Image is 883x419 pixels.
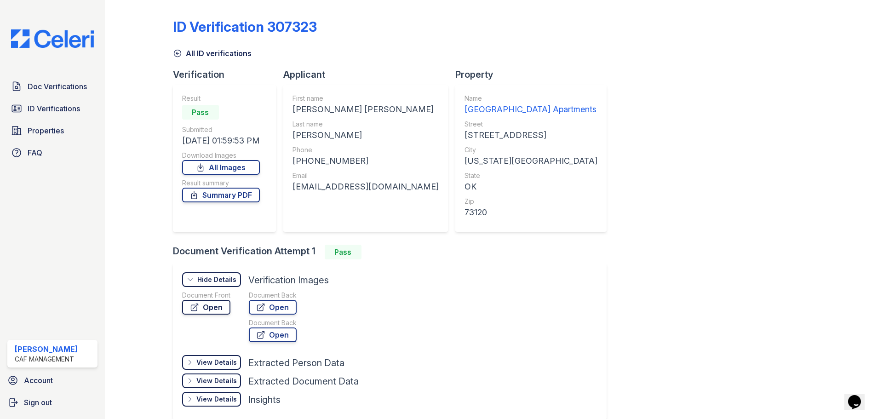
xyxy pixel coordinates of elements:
div: Document Verification Attempt 1 [173,245,614,259]
span: Sign out [24,397,52,408]
div: Last name [292,120,439,129]
span: Doc Verifications [28,81,87,92]
a: Summary PDF [182,188,260,202]
a: All ID verifications [173,48,252,59]
div: 73120 [464,206,597,219]
div: Document Back [249,291,297,300]
div: [PHONE_NUMBER] [292,155,439,167]
a: Name [GEOGRAPHIC_DATA] Apartments [464,94,597,116]
div: Submitted [182,125,260,134]
iframe: chat widget [844,382,874,410]
div: [PERSON_NAME] [15,344,78,355]
div: OK [464,180,597,193]
a: Account [4,371,101,390]
div: Insights [248,393,281,406]
div: View Details [196,376,237,385]
div: [US_STATE][GEOGRAPHIC_DATA] [464,155,597,167]
a: All Images [182,160,260,175]
div: Verification [173,68,283,81]
div: CAF Management [15,355,78,364]
div: Document Front [182,291,230,300]
div: Extracted Person Data [248,356,344,369]
div: Download Images [182,151,260,160]
a: ID Verifications [7,99,97,118]
div: Name [464,94,597,103]
div: [GEOGRAPHIC_DATA] Apartments [464,103,597,116]
a: Sign out [4,393,101,412]
div: View Details [196,358,237,367]
a: Open [249,300,297,315]
div: Verification Images [248,274,329,287]
div: First name [292,94,439,103]
div: Email [292,171,439,180]
div: [PERSON_NAME] [PERSON_NAME] [292,103,439,116]
div: ID Verification 307323 [173,18,317,35]
img: CE_Logo_Blue-a8612792a0a2168367f1c8372b55b34899dd931a85d93a1a3d3e32e68fde9ad4.png [4,29,101,48]
div: View Details [196,395,237,404]
div: Pass [182,105,219,120]
a: Properties [7,121,97,140]
div: [STREET_ADDRESS] [464,129,597,142]
div: [DATE] 01:59:53 PM [182,134,260,147]
div: Pass [325,245,361,259]
div: State [464,171,597,180]
div: City [464,145,597,155]
div: Applicant [283,68,455,81]
span: ID Verifications [28,103,80,114]
span: Properties [28,125,64,136]
a: FAQ [7,143,97,162]
div: Hide Details [197,275,236,284]
div: Result summary [182,178,260,188]
span: FAQ [28,147,42,158]
a: Open [182,300,230,315]
div: Phone [292,145,439,155]
div: Result [182,94,260,103]
a: Doc Verifications [7,77,97,96]
div: [EMAIL_ADDRESS][DOMAIN_NAME] [292,180,439,193]
div: Street [464,120,597,129]
div: Document Back [249,318,297,327]
div: [PERSON_NAME] [292,129,439,142]
div: Property [455,68,614,81]
div: Extracted Document Data [248,375,359,388]
div: Zip [464,197,597,206]
a: Open [249,327,297,342]
span: Account [24,375,53,386]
